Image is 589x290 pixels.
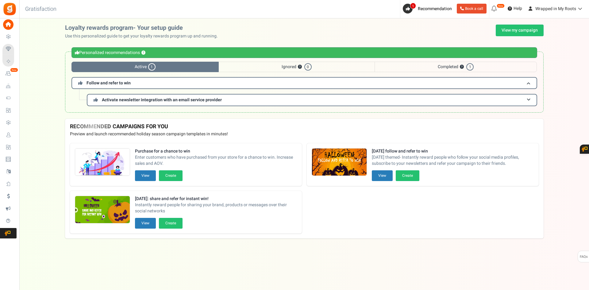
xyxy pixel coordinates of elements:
button: Create [159,170,183,181]
span: 1 [410,3,416,9]
strong: Purchase for a chance to win [135,148,297,154]
a: Help [505,4,525,14]
strong: [DATE]: share and refer for instant win! [135,196,297,202]
em: New [10,68,18,72]
span: Active [71,62,219,72]
a: View my campaign [496,25,544,36]
span: Follow and refer to win [87,80,131,86]
button: Create [396,170,419,181]
span: 0 [304,63,312,71]
a: New [2,68,17,79]
span: Activate newsletter integration with an email service provider [102,97,222,103]
div: Personalized recommendations [71,47,537,58]
button: View [135,218,156,229]
strong: [DATE] follow and refer to win [372,148,534,154]
span: FAQs [579,251,588,263]
h4: RECOMMENDED CAMPAIGNS FOR YOU [70,124,539,130]
button: View [135,170,156,181]
img: Recommended Campaigns [312,149,367,176]
span: [DATE] themed- Instantly reward people who follow your social media profiles, subscribe to your n... [372,154,534,167]
span: 1 [466,63,474,71]
h3: Gratisfaction [18,3,63,15]
span: Enter customers who have purchased from your store for a chance to win. Increase sales and AOV. [135,154,297,167]
button: Create [159,218,183,229]
em: New [497,4,505,8]
span: Completed [375,62,537,72]
button: ? [298,65,302,69]
span: 1 [148,63,156,71]
span: Recommendation [418,6,452,12]
img: Recommended Campaigns [75,196,130,224]
a: Book a call [457,4,487,14]
img: Gratisfaction [3,2,17,16]
h2: Loyalty rewards program- Your setup guide [65,25,223,31]
p: Use this personalized guide to get your loyalty rewards program up and running. [65,33,223,39]
button: ? [141,51,145,55]
button: ? [460,65,464,69]
button: View [372,170,393,181]
a: 1 Recommendation [403,4,454,14]
span: Help [512,6,522,12]
span: Wrapped in My Roots [535,6,576,12]
img: Recommended Campaigns [75,149,130,176]
span: Ignored [219,62,375,72]
p: Preview and launch recommended holiday season campaign templates in minutes! [70,131,539,137]
span: Instantly reward people for sharing your brand, products or messages over their social networks [135,202,297,214]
